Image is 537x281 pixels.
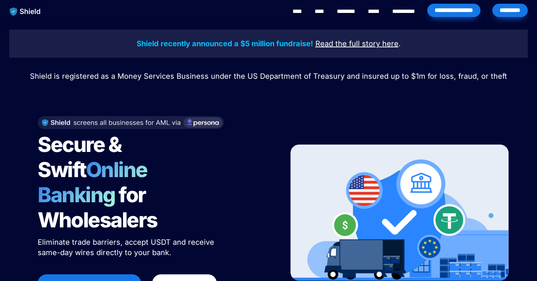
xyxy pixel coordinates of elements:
[382,39,399,48] u: here
[315,39,380,48] u: Read the full story
[382,40,399,48] a: here
[38,132,125,182] span: Secure & Swift
[399,39,401,48] span: .
[30,72,507,81] span: Shield is registered as a Money Services Business under the US Department of Treasury and insured...
[6,4,44,19] img: website logo
[315,40,380,48] a: Read the full story
[38,182,157,233] span: for Wholesalers
[38,238,216,257] span: Eliminate trade barriers, accept USDT and receive same-day wires directly to your bank.
[137,39,313,48] strong: Shield recently announced a $5 million fundraise!
[38,157,155,207] span: Online Banking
